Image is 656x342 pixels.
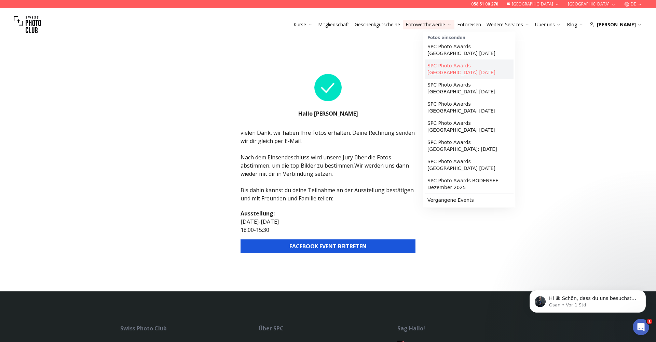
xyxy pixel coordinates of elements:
[564,20,586,29] button: Blog
[471,1,498,7] a: 058 51 00 270
[241,218,415,226] p: [DATE] - [DATE]
[532,20,564,29] button: Über uns
[314,110,358,117] b: [PERSON_NAME]
[120,324,259,332] div: Swiss Photo Club
[315,20,352,29] button: Mitgliedschaft
[425,155,514,174] a: SPC Photo Awards [GEOGRAPHIC_DATA] [DATE]
[291,20,315,29] button: Kurse
[425,40,514,60] a: SPC Photo Awards [GEOGRAPHIC_DATA] [DATE]
[535,21,561,28] a: Über uns
[484,20,532,29] button: Weitere Services
[425,117,514,136] a: SPC Photo Awards [GEOGRAPHIC_DATA] [DATE]
[241,239,415,253] button: FACEBOOK EVENT BEITRETEN
[403,20,454,29] button: Fotowettbewerbe
[352,20,403,29] button: Geschenkgutscheine
[519,276,656,324] iframe: Intercom notifications Nachricht
[425,79,514,98] a: SPC Photo Awards [GEOGRAPHIC_DATA] [DATE]
[259,324,397,332] div: Über SPC
[425,60,514,79] a: SPC Photo Awards [GEOGRAPHIC_DATA] [DATE]
[318,21,349,28] a: Mitgliedschaft
[425,34,514,40] div: Fotos einsenden
[425,194,514,206] a: Vergangene Events
[633,319,649,335] iframe: Intercom live chat
[406,21,452,28] a: Fotowettbewerbe
[355,21,400,28] a: Geschenkgutscheine
[293,21,313,28] a: Kurse
[241,129,415,202] div: vielen Dank, wir haben Ihre Fotos erhalten. Deine Rechnung senden wir dir gleich per E-Mail. Nach...
[647,319,652,324] span: 1
[425,174,514,194] a: SPC Photo Awards BODENSEE Dezember 2025
[589,21,642,28] div: [PERSON_NAME]
[567,21,584,28] a: Blog
[425,98,514,117] a: SPC Photo Awards [GEOGRAPHIC_DATA] [DATE]
[241,209,415,218] h2: Ausstellung :
[457,21,481,28] a: Fotoreisen
[14,11,41,38] img: Swiss photo club
[454,20,484,29] button: Fotoreisen
[487,21,530,28] a: Weitere Services
[241,226,415,234] p: 18:00 - 15:30
[298,110,314,117] b: Hallo
[397,324,536,332] div: Sag Hallo!
[425,136,514,155] a: SPC Photo Awards [GEOGRAPHIC_DATA]: [DATE]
